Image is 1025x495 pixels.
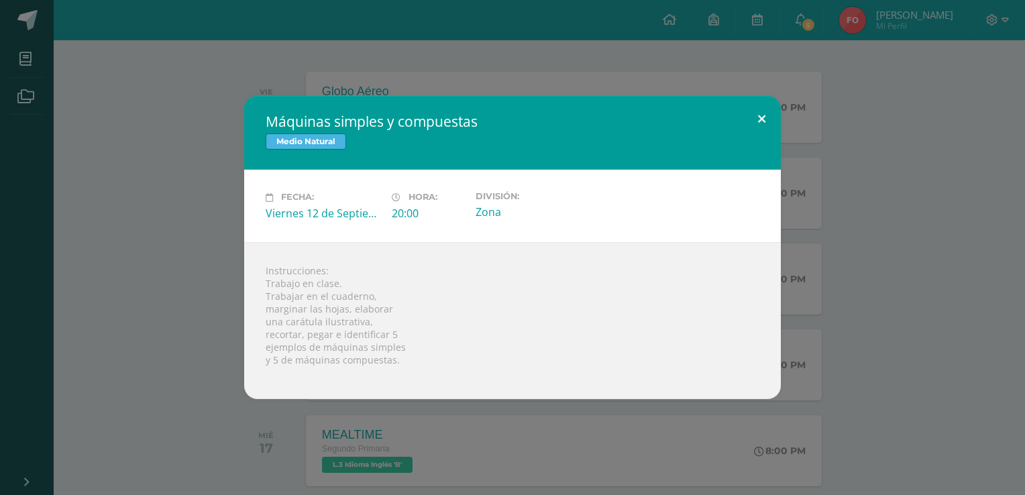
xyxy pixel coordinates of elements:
span: Fecha: [281,192,314,203]
div: Zona [476,205,591,219]
button: Close (Esc) [743,96,781,142]
div: Viernes 12 de Septiembre [266,206,381,221]
div: 20:00 [392,206,465,221]
label: División: [476,191,591,201]
span: Hora: [409,192,437,203]
span: Medio Natural [266,133,346,150]
h2: Máquinas simples y compuestas [266,112,759,131]
div: Instrucciones: Trabajo en clase. Trabajar en el cuaderno, marginar las hojas, elaborar una carátu... [244,242,781,399]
